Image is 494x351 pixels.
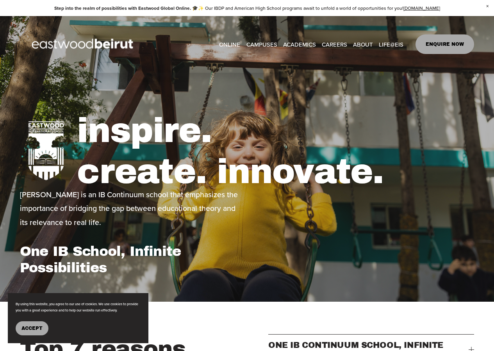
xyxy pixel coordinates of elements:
a: ONLINE [219,38,240,50]
p: [PERSON_NAME] is an IB Continuum school that emphasizes the importance of bridging the gap betwee... [20,188,245,229]
h1: inspire. create. innovate. [77,110,474,193]
img: EastwoodIS Global Site [20,24,147,64]
span: ABOUT [353,39,373,50]
span: ACADEMICS [283,39,316,50]
button: Accept [16,321,48,335]
a: folder dropdown [283,38,316,50]
a: folder dropdown [353,38,373,50]
span: LIFE@EIS [379,39,403,50]
span: Accept [21,326,43,331]
a: CAREERS [322,38,347,50]
a: ENQUIRE NOW [416,34,474,54]
a: [DOMAIN_NAME] [403,5,440,11]
h1: One IB School, Infinite Possibilities [20,243,245,276]
span: CAMPUSES [246,39,277,50]
a: folder dropdown [379,38,403,50]
a: folder dropdown [246,38,277,50]
section: Cookie banner [8,293,148,343]
p: By using this website, you agree to our use of cookies. We use cookies to provide you with a grea... [16,301,141,313]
